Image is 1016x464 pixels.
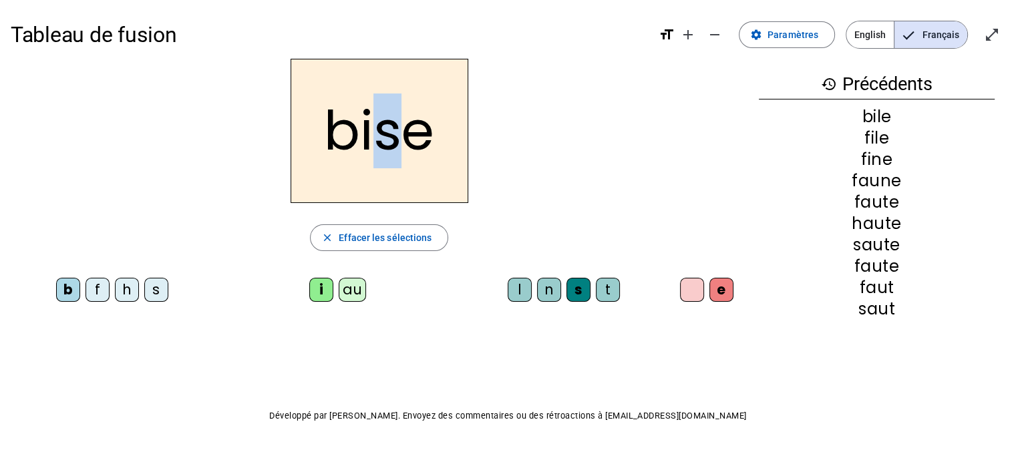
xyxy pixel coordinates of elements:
[750,29,762,41] mat-icon: settings
[115,278,139,302] div: h
[11,408,1005,424] p: Développé par [PERSON_NAME]. Envoyez des commentaires ou des rétroactions à [EMAIL_ADDRESS][DOMAI...
[11,13,648,56] h1: Tableau de fusion
[321,232,333,244] mat-icon: close
[846,21,968,49] mat-button-toggle-group: Language selection
[984,27,1000,43] mat-icon: open_in_full
[339,278,366,302] div: au
[310,224,448,251] button: Effacer les sélections
[759,173,995,189] div: faune
[508,278,532,302] div: l
[739,21,835,48] button: Paramètres
[759,216,995,232] div: haute
[566,278,590,302] div: s
[680,27,696,43] mat-icon: add
[759,301,995,317] div: saut
[759,130,995,146] div: file
[596,278,620,302] div: t
[846,21,894,48] span: English
[759,152,995,168] div: fine
[894,21,967,48] span: Français
[759,194,995,210] div: faute
[291,59,468,203] h2: bise
[759,69,995,99] h3: Précédents
[701,21,728,48] button: Diminuer la taille de la police
[659,27,675,43] mat-icon: format_size
[675,21,701,48] button: Augmenter la taille de la police
[707,27,723,43] mat-icon: remove
[144,278,168,302] div: s
[709,278,733,302] div: e
[821,76,837,92] mat-icon: history
[979,21,1005,48] button: Entrer en plein écran
[537,278,561,302] div: n
[759,237,995,253] div: saute
[339,230,432,246] span: Effacer les sélections
[56,278,80,302] div: b
[309,278,333,302] div: i
[86,278,110,302] div: f
[759,258,995,274] div: faute
[759,109,995,125] div: bile
[759,280,995,296] div: faut
[768,27,818,43] span: Paramètres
